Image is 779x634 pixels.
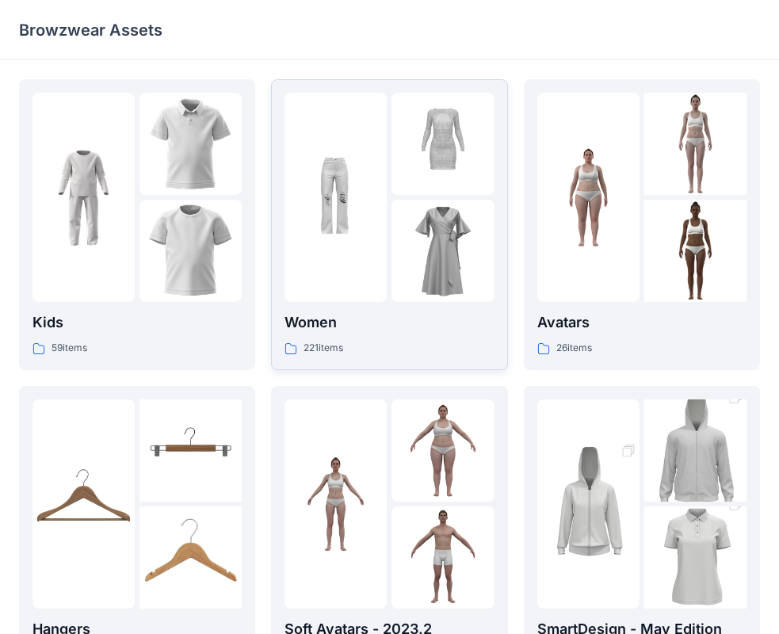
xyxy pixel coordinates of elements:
img: folder 2 [644,374,747,528]
img: folder 3 [391,506,494,609]
img: folder 3 [139,200,242,302]
a: folder 1folder 2folder 3Kids59items [19,79,255,370]
a: folder 1folder 2folder 3Avatars26items [524,79,760,370]
img: folder 1 [32,147,135,249]
img: folder 2 [644,93,747,195]
p: Kids [32,311,242,334]
img: folder 3 [391,200,494,302]
img: folder 1 [32,453,135,555]
p: 26 items [556,340,592,357]
img: folder 2 [391,93,494,195]
img: folder 3 [139,506,242,609]
img: folder 1 [537,147,640,249]
p: 59 items [52,340,87,357]
img: folder 1 [284,147,387,249]
img: folder 3 [644,200,747,302]
p: Browzwear Assets [19,19,162,41]
p: 221 items [304,340,343,357]
img: folder 2 [391,399,494,502]
a: folder 1folder 2folder 3Women221items [271,79,507,370]
img: folder 2 [139,399,242,502]
p: Avatars [537,311,747,334]
img: folder 2 [139,93,242,195]
p: Women [284,311,494,334]
img: folder 1 [537,427,640,581]
img: folder 1 [284,453,387,555]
